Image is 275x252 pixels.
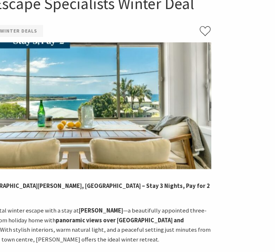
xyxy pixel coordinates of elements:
strong: [PERSON_NAME] [79,207,123,214]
